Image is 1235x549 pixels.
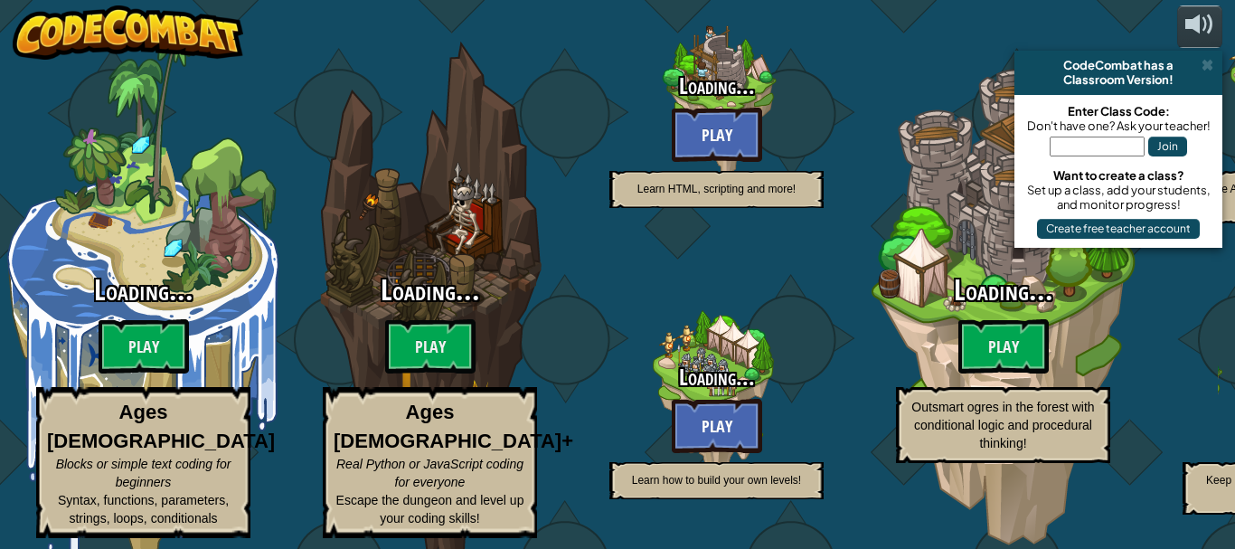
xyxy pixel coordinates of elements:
div: Set up a class, add your students, and monitor progress! [1023,183,1213,212]
div: CodeCombat has a [1022,58,1215,72]
btn: Play [958,319,1049,374]
strong: Ages [DEMOGRAPHIC_DATA]+ [334,401,573,451]
span: Real Python or JavaScript coding for everyone [336,457,523,489]
span: Syntax, functions, parameters, strings, loops, conditionals [58,493,229,525]
span: Loading... [954,270,1053,309]
span: Loading... [679,71,755,101]
span: Outsmart ogres in the forest with conditional logic and procedural thinking! [911,400,1094,450]
span: Loading... [381,270,480,309]
btn: Play [99,319,189,374]
div: Want to create a class? [1023,168,1213,183]
div: Complete previous world to unlock [573,251,860,537]
div: Classroom Version! [1022,72,1215,87]
strong: Ages [DEMOGRAPHIC_DATA] [47,401,275,451]
span: Blocks or simple text coding for beginners [56,457,231,489]
button: Adjust volume [1177,5,1222,48]
div: Don't have one? Ask your teacher! [1023,118,1213,133]
btn: Play [672,108,762,162]
span: Learn HTML, scripting and more! [637,183,796,195]
btn: Play [385,319,476,374]
btn: Play [672,399,762,453]
div: Enter Class Code: [1023,104,1213,118]
img: CodeCombat - Learn how to code by playing a game [13,5,244,60]
span: Loading... [94,270,193,309]
button: Join [1148,137,1187,156]
span: Escape the dungeon and level up your coding skills! [336,493,524,525]
button: Create free teacher account [1037,219,1200,239]
span: Loading... [679,362,755,393]
span: Learn how to build your own levels! [632,474,801,487]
